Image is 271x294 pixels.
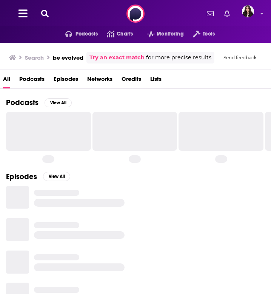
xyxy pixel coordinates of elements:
a: Episodes [54,73,78,88]
span: for more precise results [146,53,211,62]
a: Logged in as RebeccaShapiro [242,5,259,22]
a: Show notifications dropdown [221,7,233,20]
button: View All [45,98,72,107]
span: Charts [117,29,133,39]
h3: be evolved [53,54,83,61]
button: open menu [56,28,98,40]
span: Tools [203,29,215,39]
a: Networks [87,73,112,88]
a: EpisodesView All [6,172,70,181]
a: All [3,73,10,88]
a: Try an exact match [89,53,145,62]
h2: Episodes [6,172,37,181]
button: open menu [184,28,215,40]
a: Show notifications dropdown [204,7,217,20]
h2: Podcasts [6,98,38,107]
a: Credits [122,73,141,88]
img: User Profile [242,5,254,17]
img: Podchaser - Follow, Share and Rate Podcasts [126,5,145,23]
a: PodcastsView All [6,98,72,107]
button: open menu [138,28,184,40]
span: Monitoring [157,29,183,39]
a: Podcasts [19,73,45,88]
h3: Search [25,54,44,61]
button: Send feedback [221,54,259,61]
span: Podcasts [75,29,98,39]
a: Lists [150,73,162,88]
a: Charts [98,28,133,40]
span: Logged in as RebeccaShapiro [242,5,254,17]
button: View All [43,172,70,181]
